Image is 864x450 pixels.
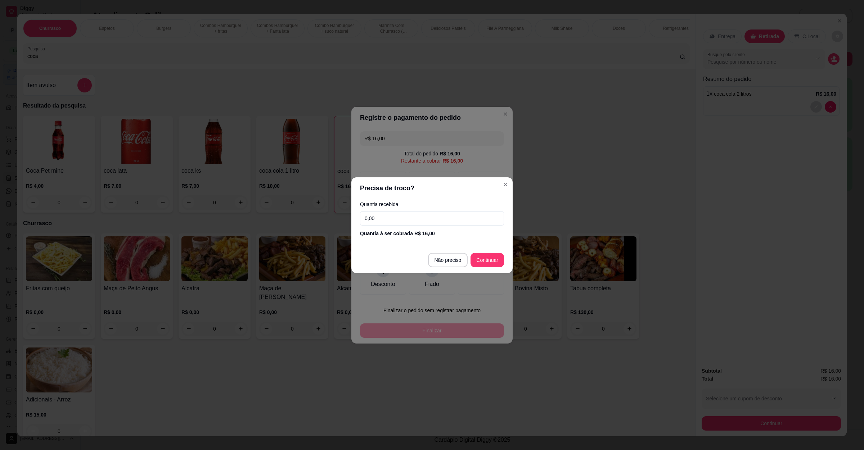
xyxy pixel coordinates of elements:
[500,179,511,190] button: Close
[351,177,513,199] header: Precisa de troco?
[471,253,504,267] button: Continuar
[428,253,468,267] button: Não preciso
[360,230,504,237] div: Quantia à ser cobrada R$ 16,00
[360,202,504,207] label: Quantia recebida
